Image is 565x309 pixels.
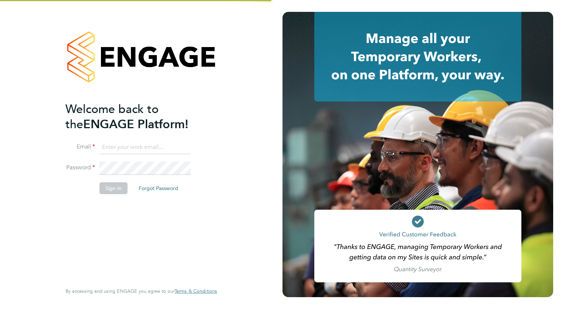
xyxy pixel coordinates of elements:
span: Welcome back to the [65,102,159,132]
span: By accessing and using ENGAGE you agree to our [65,288,217,294]
button: Sign In [99,182,128,194]
a: Terms & Conditions [175,288,217,294]
button: Forgot Password [133,182,184,194]
input: Enter your work email... [99,141,191,154]
label: Email [65,143,95,151]
h2: ENGAGE Platform! [65,102,210,132]
label: Password [65,164,95,172]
